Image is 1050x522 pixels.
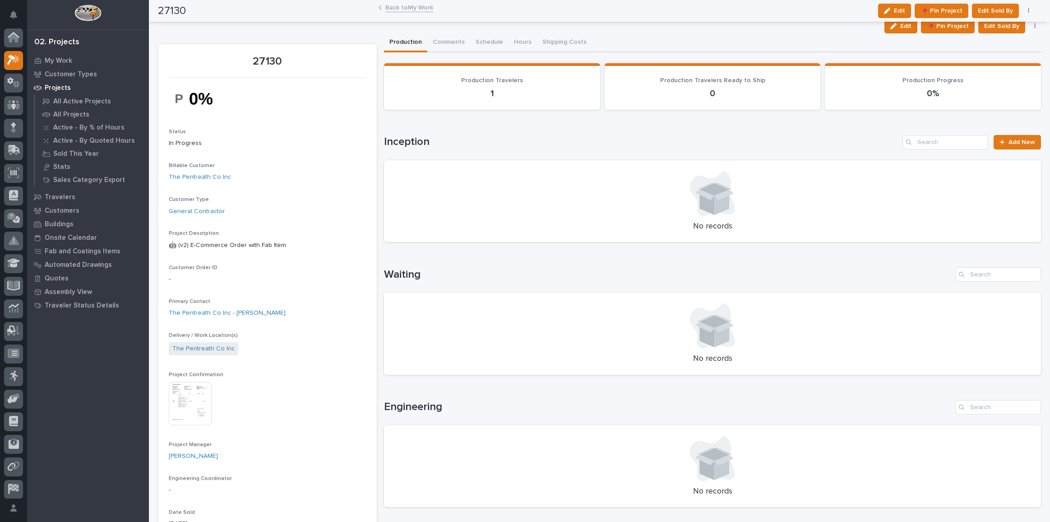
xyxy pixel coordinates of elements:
span: Production Travelers Ready to Ship [660,77,765,84]
p: Quotes [45,275,69,283]
input: Search [955,267,1041,282]
p: 1 [395,88,589,99]
p: Fab and Coatings Items [45,247,120,256]
p: Projects [45,84,71,92]
p: Stats [53,163,70,171]
p: Buildings [45,220,74,228]
span: Production Travelers [461,77,523,84]
span: Add New [1008,139,1035,145]
a: [PERSON_NAME] [169,452,218,461]
p: - [169,275,366,284]
a: The Pentreath Co Inc [172,344,235,354]
div: Notifications [11,11,23,25]
button: Shipping Costs [537,33,592,52]
p: No records [395,222,1030,232]
a: All Active Projects [35,95,149,107]
span: Edit Sold By [984,21,1019,32]
span: Date Sold [169,510,195,515]
p: No records [395,354,1030,364]
p: Automated Drawings [45,261,112,269]
a: Fab and Coatings Items [27,244,149,258]
p: Active - By % of Hours [53,124,125,132]
button: Notifications [4,5,23,24]
span: Customer Order ID [169,265,217,270]
span: Project Manager [169,442,212,447]
a: Customers [27,204,149,217]
a: Traveler Status Details [27,298,149,312]
h1: Waiting [384,268,952,281]
a: Stats [35,160,149,173]
a: Back toMy Work [385,2,433,12]
p: 27130 [169,55,366,68]
div: 02. Projects [34,37,79,47]
a: Quotes [27,271,149,285]
p: Assembly View [45,288,92,296]
p: Customers [45,207,79,215]
p: All Active Projects [53,98,111,106]
p: Onsite Calendar [45,234,97,242]
span: Project Description [169,231,219,236]
span: Customer Type [169,197,209,202]
p: 🤖 (v2) E-Commerce Order with Fab Item [169,241,366,250]
button: Hours [509,33,537,52]
a: The Pentreath Co Inc - [PERSON_NAME] [169,308,286,318]
span: Delivery / Work Location(s) [169,333,238,338]
a: Projects [27,81,149,94]
button: Edit Sold By [978,19,1025,33]
a: Sales Category Export [35,173,149,186]
a: The Pentreath Co Inc [169,172,231,182]
h1: Inception [384,135,899,149]
a: Customer Types [27,67,149,81]
span: Project Confirmation [169,372,223,378]
span: Billable Customer [169,163,215,168]
a: Assembly View [27,285,149,298]
p: Customer Types [45,70,97,79]
img: NrND36pPLARoZE5fm-yJRfBRv1bgJOkKUPEKqC233fI [169,83,236,114]
input: Search [955,400,1041,415]
p: No records [395,487,1030,497]
p: Sales Category Export [53,176,125,184]
a: Active - By Quoted Hours [35,134,149,147]
span: Engineering Coordinator [169,476,232,481]
p: Travelers [45,193,75,201]
p: Traveler Status Details [45,302,119,310]
img: Workspace Logo [74,5,101,21]
button: Comments [427,33,470,52]
button: 📌 Pin Project [921,19,975,33]
a: General Contractor [169,207,225,216]
a: Travelers [27,190,149,204]
span: Status [169,129,186,135]
p: 0% [836,88,1030,99]
button: Schedule [470,33,509,52]
span: Edit [900,22,911,30]
p: My Work [45,57,72,65]
p: Active - By Quoted Hours [53,137,135,145]
a: Automated Drawings [27,258,149,271]
a: All Projects [35,108,149,121]
a: Active - By % of Hours [35,121,149,134]
button: Edit [884,19,917,33]
a: Sold This Year [35,147,149,160]
a: Add New [994,135,1041,149]
span: 📌 Pin Project [927,21,969,32]
p: Sold This Year [53,150,99,158]
p: In Progress [169,139,366,148]
p: 0 [615,88,810,99]
h1: Engineering [384,401,952,414]
p: All Projects [53,111,89,119]
span: Production Progress [902,77,963,84]
button: Production [384,33,427,52]
a: Buildings [27,217,149,231]
input: Search [902,135,988,149]
a: Onsite Calendar [27,231,149,244]
span: Primary Contact [169,299,210,304]
a: My Work [27,54,149,67]
p: - [169,485,366,495]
